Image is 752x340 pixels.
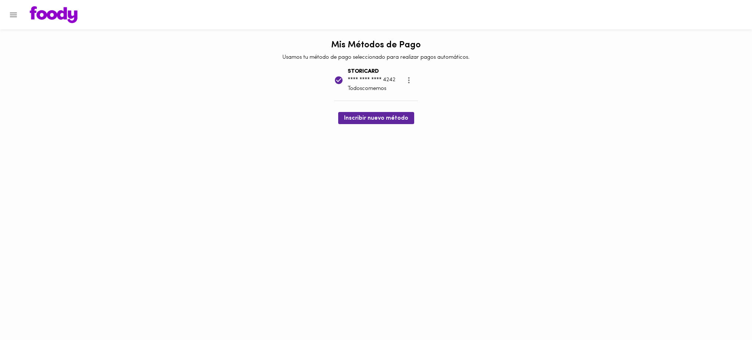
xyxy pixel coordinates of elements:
iframe: Messagebird Livechat Widget [709,297,745,333]
img: logo.png [30,6,77,23]
button: Menu [4,6,22,24]
p: Todoscomemos [348,85,395,93]
p: Usamos tu método de pago seleccionado para realizar pagos automáticos. [282,54,470,61]
button: Inscribir nuevo método [338,112,414,124]
span: Inscribir nuevo método [344,115,408,122]
h1: Mis Métodos de Pago [331,40,421,50]
button: more [400,71,418,89]
b: STORICARD [348,69,379,74]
